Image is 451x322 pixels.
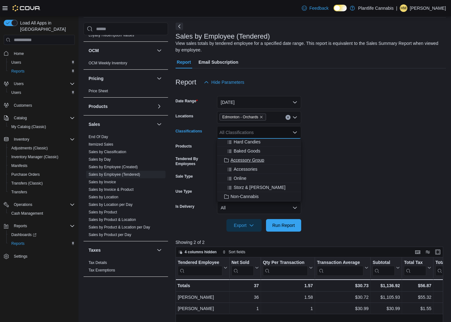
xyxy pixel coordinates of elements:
[9,67,27,75] a: Reports
[89,47,99,54] h3: OCM
[9,210,46,217] a: Cash Management
[9,123,75,131] span: My Catalog (Classic)
[217,156,301,165] button: Accessory Group
[231,282,259,289] div: 37
[372,282,400,289] div: $1,136.92
[263,260,308,266] div: Qty Per Transaction
[178,260,222,266] div: Tendered Employee
[89,187,133,192] a: Sales by Invoice & Product
[89,260,107,265] span: Tax Details
[18,20,75,32] span: Load All Apps in [GEOGRAPHIC_DATA]
[372,260,400,276] button: Subtotal
[176,204,194,209] label: Is Delivery
[9,210,75,217] span: Cash Management
[263,260,313,276] button: Qty Per Transaction
[11,172,40,177] span: Purchase Orders
[89,180,116,185] span: Sales by Invoice
[89,225,150,229] a: Sales by Product & Location per Day
[317,305,368,312] div: $30.99
[14,223,27,228] span: Reports
[292,115,297,120] button: Open list of options
[89,210,117,214] a: Sales by Product
[84,133,168,241] div: Sales
[89,217,136,222] span: Sales by Product & Location
[6,153,77,161] button: Inventory Manager (Classic)
[11,252,75,260] span: Settings
[89,202,133,207] span: Sales by Location per Day
[317,260,363,266] div: Transaction Average
[234,139,261,145] span: Hard Candies
[217,192,301,201] button: Non-Cannabis
[6,122,77,131] button: My Catalog (Classic)
[217,183,301,192] button: Storz & [PERSON_NAME]
[176,99,198,104] label: Date Range
[14,115,27,121] span: Catalog
[11,50,26,57] a: Home
[89,89,108,93] a: Price Sheet
[217,201,301,214] button: All
[89,202,133,207] a: Sales by Location per Day
[372,260,395,276] div: Subtotal
[9,162,30,169] a: Manifests
[89,247,154,253] button: Taxes
[89,247,101,253] h3: Taxes
[11,136,32,143] button: Inventory
[89,150,126,154] a: Sales by Classification
[9,171,75,178] span: Purchase Orders
[6,161,77,170] button: Manifests
[176,189,192,194] label: Use Type
[396,4,397,12] p: |
[263,282,313,289] div: 1.57
[11,114,75,122] span: Catalog
[89,217,136,222] a: Sales by Product & Location
[89,164,138,169] span: Sales by Employee (Created)
[9,144,75,152] span: Adjustments (Classic)
[263,293,313,301] div: 1.58
[9,123,49,131] a: My Catalog (Classic)
[11,201,35,208] button: Operations
[11,101,75,109] span: Customers
[89,33,134,38] span: Loyalty Redemption Values
[176,156,215,166] label: Tendered By Employees
[220,114,266,121] span: Edmonton - Orchards
[84,59,168,69] div: OCM
[84,87,168,97] div: Pricing
[89,268,115,272] a: Tax Exemptions
[11,49,75,57] span: Home
[14,137,29,142] span: Inventory
[89,33,134,37] a: Loyalty Redemption Values
[176,114,193,119] label: Locations
[176,174,193,179] label: Sale Type
[89,260,107,265] a: Tax Details
[89,89,108,94] span: Price Sheet
[11,146,48,151] span: Adjustments (Classic)
[404,260,426,276] div: Total Tax
[89,172,140,177] span: Sales by Employee (Tendered)
[217,165,301,174] button: Accessories
[317,293,368,301] div: $30.72
[220,248,248,256] button: Sort fields
[231,305,259,312] div: 1
[11,222,30,230] button: Reports
[263,260,308,276] div: Qty Per Transaction
[229,250,245,255] span: Sort fields
[9,171,42,178] a: Purchase Orders
[176,78,196,86] h3: Report
[89,47,154,54] button: OCM
[217,137,301,147] button: Hard Candies
[13,5,41,11] img: Cova
[9,240,75,247] span: Reports
[434,248,442,256] button: Enter fullscreen
[9,240,27,247] a: Reports
[11,69,24,74] span: Reports
[6,144,77,153] button: Adjustments (Classic)
[1,135,77,144] button: Inventory
[89,135,108,139] a: End Of Day
[89,232,131,237] span: Sales by Product per Day
[155,246,163,254] button: Taxes
[9,67,75,75] span: Reports
[9,180,75,187] span: Transfers (Classic)
[1,222,77,230] button: Reports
